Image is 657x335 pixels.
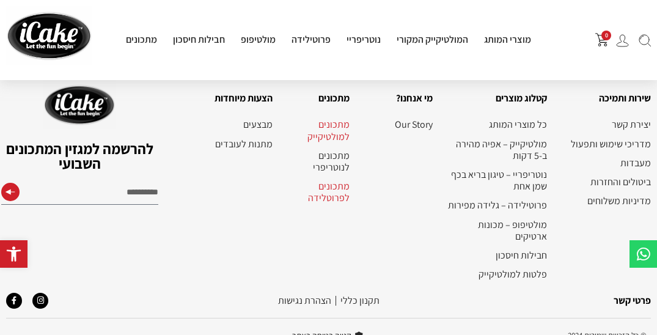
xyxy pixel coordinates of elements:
a: יצירת קשר [559,119,651,130]
nav: תפריט [559,119,651,207]
a: תקנון‭ ‬כללי [340,294,380,307]
nav: תפריט [285,119,350,204]
a: מתכונים למולטיקייק [285,119,350,142]
nav: תפריט [197,119,273,149]
a: פלטות למולטיקייק [445,268,547,280]
h2: להרשמה למגזין המתכונים השבועי [1,141,158,171]
h2: קטלוג מוצרים [445,90,547,106]
a: מדיניות משלוחים [559,195,651,207]
span: 0 [601,31,611,40]
a: מתכונים לפרוטלידה [285,180,350,204]
a: מתנות לעובדים [197,138,273,150]
img: shopping-cart.png [595,33,609,46]
a: מבצעים [197,119,273,130]
h2: הצעות מיוחדות [197,90,273,106]
button: פתח עגלת קניות צדדית [595,33,609,46]
a: מוצרי המותג [476,33,539,46]
a: מתכונים לנוטריפרי [285,150,350,173]
a: המולטיקייק המקורי [389,33,476,46]
a: Our Story [362,119,432,130]
a: פרוטילידה – גלידה מפירות [445,199,547,211]
a: חבילות חיסכון [445,249,547,261]
a: מדריכי שימוש ותפעול [559,138,651,150]
nav: תפריט [445,119,547,280]
a: נוטריפריי – טיגון בריא בכף שמן אחת [445,169,547,192]
a: ביטולים והחזרות [559,176,651,188]
a: מולטיפופ – מכונות ארטיקים [445,219,547,242]
a: נוטריפריי [339,33,389,46]
a: מולטיקייק – אפיה מהירה ב-5 דקות [445,138,547,161]
a: כל מוצרי המותג [445,119,547,130]
h2: מתכונים [285,90,350,106]
a: מולטיפופ [233,33,284,46]
a: מתכונים [118,33,165,46]
a: חבילות חיסכון [165,33,233,46]
h2: שירות ותמיכה [559,90,651,106]
a: הצהרת נגישות [278,294,331,307]
nav: תפריט [362,119,432,130]
a: פרוטילידה [284,33,339,46]
h2: מי אנחנו? [362,90,432,106]
a: פרטי קשר [614,294,651,307]
a: מעבדות [559,157,651,169]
